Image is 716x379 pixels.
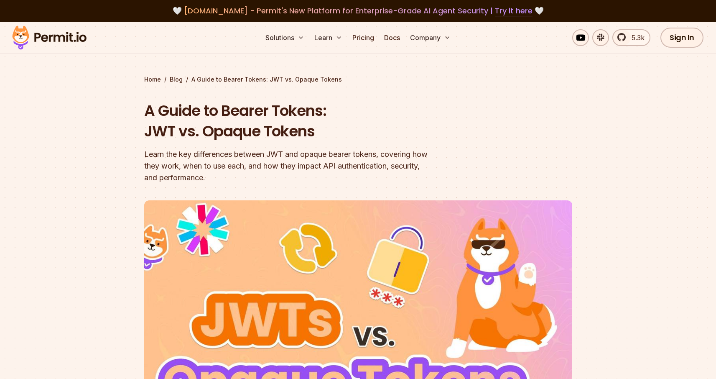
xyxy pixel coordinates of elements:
[20,5,696,17] div: 🤍 🤍
[262,29,308,46] button: Solutions
[144,75,161,84] a: Home
[612,29,650,46] a: 5.3k
[660,28,703,48] a: Sign In
[627,33,645,43] span: 5.3k
[144,75,572,84] div: / /
[170,75,183,84] a: Blog
[495,5,533,16] a: Try it here
[8,23,90,52] img: Permit logo
[184,5,533,16] span: [DOMAIN_NAME] - Permit's New Platform for Enterprise-Grade AI Agent Security |
[311,29,346,46] button: Learn
[349,29,377,46] a: Pricing
[144,149,465,184] div: Learn the key differences between JWT and opaque bearer tokens, covering how they work, when to u...
[381,29,403,46] a: Docs
[407,29,454,46] button: Company
[144,100,465,142] h1: A Guide to Bearer Tokens: JWT vs. Opaque Tokens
